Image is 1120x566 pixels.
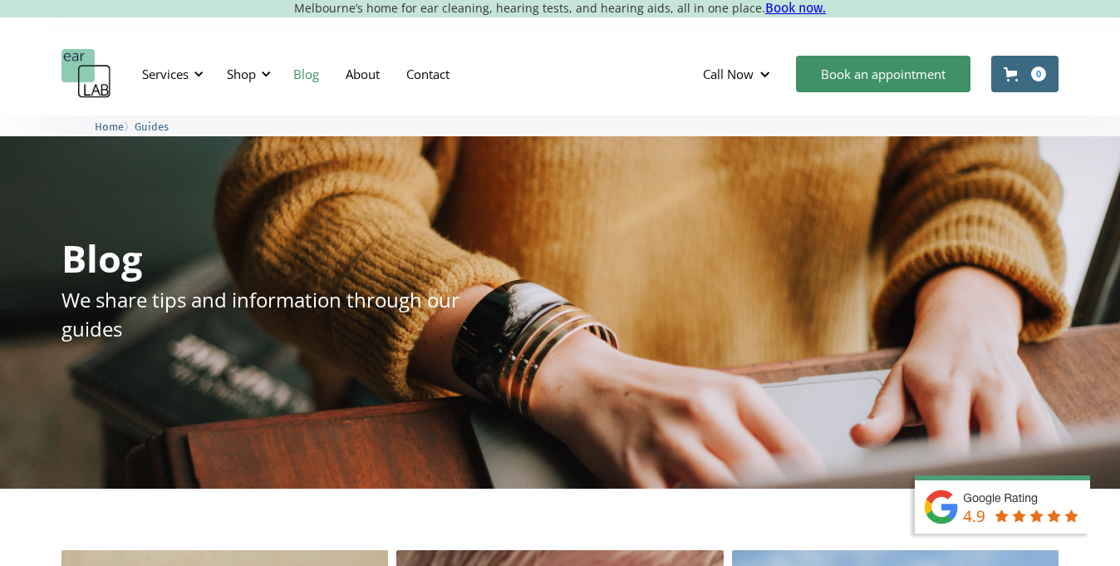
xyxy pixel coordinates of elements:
a: Guides [135,118,169,134]
div: Shop [227,66,256,82]
a: About [332,50,393,98]
a: Book an appointment [796,56,970,92]
div: Call Now [690,49,788,99]
li: 〉 [95,118,135,135]
div: Shop [217,49,276,99]
p: We share tips and information through our guides [61,285,504,343]
div: Call Now [703,66,754,82]
div: 0 [1031,66,1046,81]
a: Blog [280,50,332,98]
div: Services [132,49,209,99]
span: Guides [135,121,169,133]
a: Open cart [991,56,1059,92]
span: Home [95,121,124,133]
h1: Blog [61,239,142,277]
a: Home [95,118,124,134]
a: home [61,49,111,99]
a: Contact [393,50,463,98]
div: Services [142,66,189,82]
